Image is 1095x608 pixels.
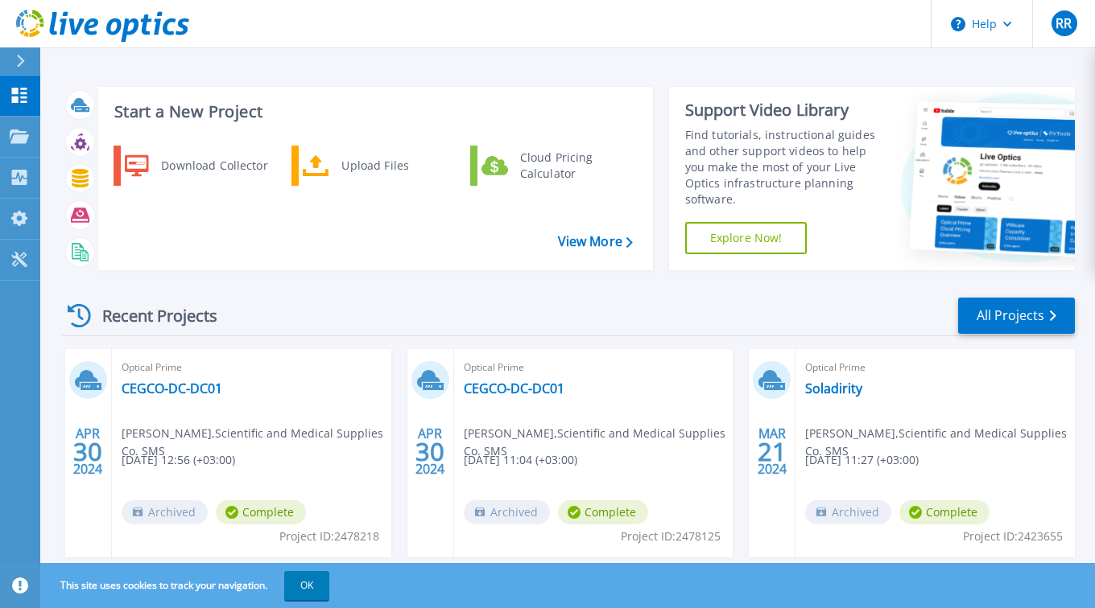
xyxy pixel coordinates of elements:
span: Project ID: 2423655 [963,528,1063,545]
div: Upload Files [333,150,452,182]
div: Cloud Pricing Calculator [512,150,631,182]
span: [DATE] 11:04 (+03:00) [464,451,577,469]
div: MAR 2024 [757,422,787,481]
span: Optical Prime [122,359,382,376]
a: Upload Files [291,146,457,186]
span: Complete [558,500,648,524]
a: Explore Now! [685,222,808,254]
div: Download Collector [153,150,275,182]
span: Archived [464,500,550,524]
span: This site uses cookies to track your navigation. [44,571,329,600]
div: APR 2024 [72,422,103,481]
a: View More [558,234,633,249]
button: OK [284,571,329,600]
span: [DATE] 11:27 (+03:00) [805,451,919,469]
div: Find tutorials, instructional guides and other support videos to help you make the most of your L... [685,127,887,207]
span: [DATE] 12:56 (+03:00) [122,451,235,469]
span: Optical Prime [805,359,1065,376]
span: Archived [805,500,891,524]
span: Complete [216,500,306,524]
a: CEGCO-DC-DC01 [122,380,222,396]
div: APR 2024 [415,422,445,481]
a: Soladirity [805,380,862,396]
a: CEGCO-DC-DC01 [464,380,564,396]
span: 30 [73,445,102,458]
span: Optical Prime [464,359,724,376]
span: [PERSON_NAME] , Scientific and Medical Supplies Co. SMS [464,425,733,460]
span: 30 [415,445,444,458]
span: Complete [899,500,990,524]
span: Project ID: 2478218 [279,528,379,545]
a: All Projects [958,298,1075,334]
span: Project ID: 2478125 [621,528,721,545]
span: [PERSON_NAME] , Scientific and Medical Supplies Co. SMS [805,425,1075,460]
a: Download Collector [114,146,279,186]
span: Archived [122,500,208,524]
span: [PERSON_NAME] , Scientific and Medical Supplies Co. SMS [122,425,391,460]
a: Cloud Pricing Calculator [470,146,635,186]
span: RR [1056,17,1072,30]
span: 21 [758,445,787,458]
div: Support Video Library [685,100,887,121]
div: Recent Projects [62,296,239,335]
h3: Start a New Project [114,103,632,121]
